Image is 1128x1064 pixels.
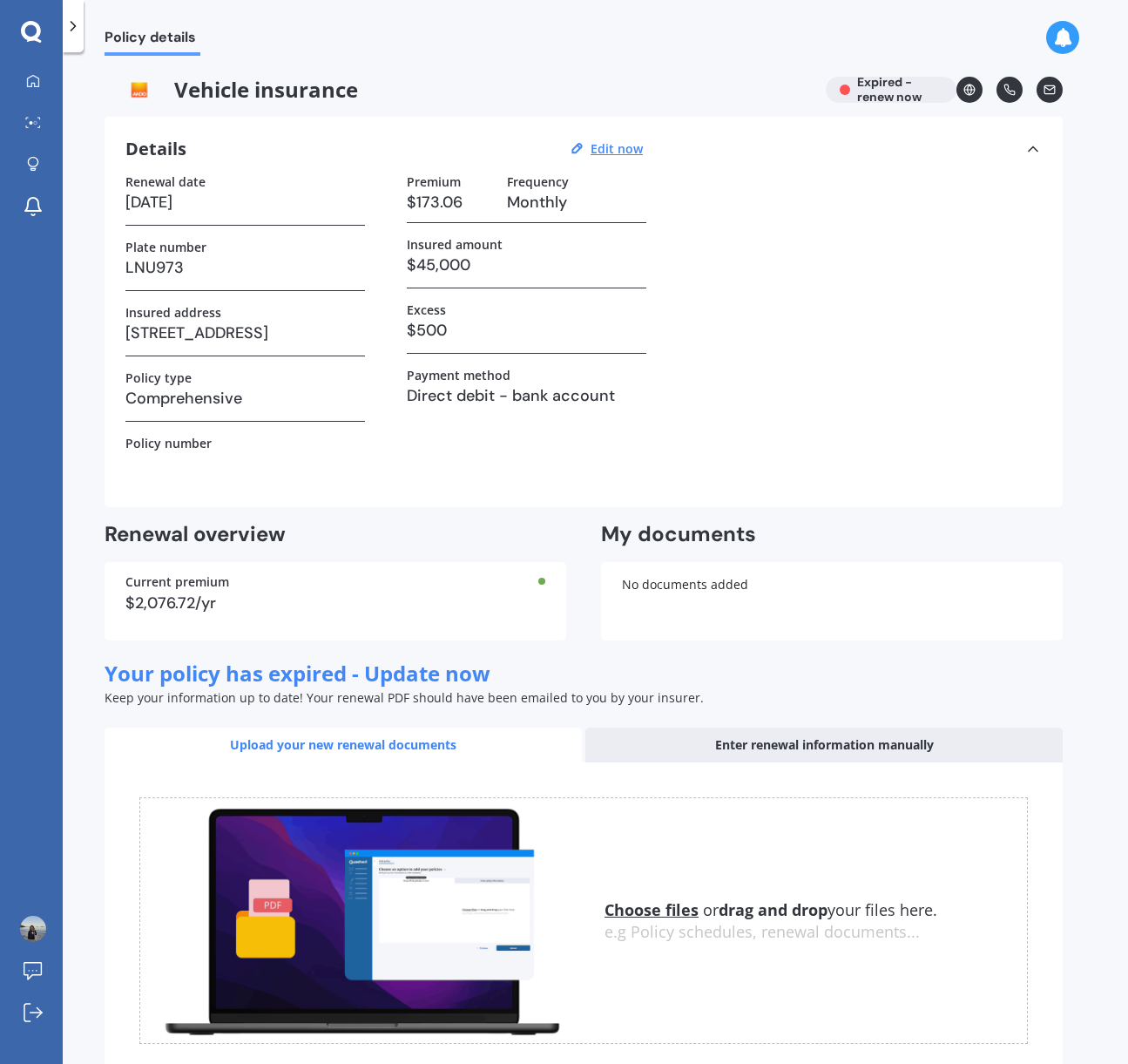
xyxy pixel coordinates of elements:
[125,436,212,451] label: Policy number
[591,140,643,157] u: Edit now
[125,174,206,189] label: Renewal date
[407,237,503,252] label: Insured amount
[719,899,827,920] b: drag and drop
[407,252,646,278] h3: $45,000
[105,659,490,688] span: Your policy has expired - Update now
[125,254,365,281] h3: LNU973
[20,916,46,942] img: ACg8ocKqzE33_gJVQNguwa_K4kdOYOE-WE4d1yh2pCp2skmWnZvoMQZtnw=s96-c
[105,728,582,762] div: Upload your new renewal documents
[125,576,545,588] div: Current premium
[407,302,446,317] label: Excess
[125,240,206,254] label: Plate number
[125,385,365,411] h3: Comprehensive
[605,923,1027,942] div: e.g Policy schedules, renewal documents...
[407,189,493,215] h3: $173.06
[105,29,200,52] span: Policy details
[105,521,566,548] h2: Renewal overview
[407,317,646,343] h3: $500
[125,595,545,611] div: $2,076.72/yr
[105,689,704,706] span: Keep your information up to date! Your renewal PDF should have been emailed to you by your insurer.
[407,174,461,189] label: Premium
[105,77,812,103] span: Vehicle insurance
[507,189,646,215] h3: Monthly
[601,562,1063,640] div: No documents added
[605,899,937,920] span: or your files here.
[585,141,648,157] button: Edit now
[507,174,569,189] label: Frequency
[585,728,1063,762] div: Enter renewal information manually
[140,798,584,1043] img: upload.de96410c8ce839c3fdd5.gif
[125,189,365,215] h3: [DATE]
[125,305,221,320] label: Insured address
[407,383,646,409] h3: Direct debit - bank account
[407,368,510,383] label: Payment method
[125,370,192,385] label: Policy type
[601,521,756,548] h2: My documents
[105,77,174,103] img: Ando.png
[125,320,365,346] h3: [STREET_ADDRESS]
[125,138,186,160] h3: Details
[605,899,699,920] u: Choose files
